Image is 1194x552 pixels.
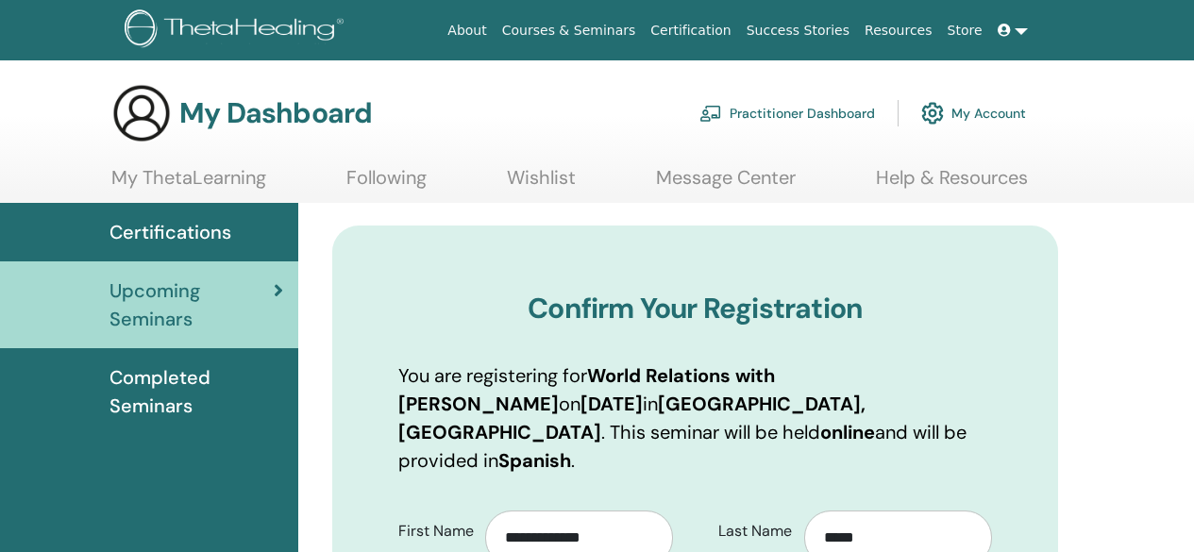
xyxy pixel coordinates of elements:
label: Last Name [704,513,805,549]
a: Success Stories [739,13,857,48]
img: logo.png [125,9,350,52]
b: Spanish [498,448,571,473]
a: Help & Resources [876,166,1028,203]
h3: Confirm Your Registration [398,292,992,326]
span: Upcoming Seminars [109,276,274,333]
p: You are registering for on in . This seminar will be held and will be provided in . [398,361,992,475]
a: Following [346,166,427,203]
b: online [820,420,875,444]
a: My Account [921,92,1026,134]
span: Completed Seminars [109,363,283,420]
h3: My Dashboard [179,96,372,130]
img: cog.svg [921,97,944,129]
a: About [440,13,494,48]
img: generic-user-icon.jpg [111,83,172,143]
span: Certifications [109,218,231,246]
a: My ThetaLearning [111,166,266,203]
a: Store [940,13,990,48]
b: World Relations with [PERSON_NAME] [398,363,775,416]
a: Practitioner Dashboard [699,92,875,134]
label: First Name [384,513,485,549]
a: Courses & Seminars [495,13,644,48]
b: [DATE] [580,392,643,416]
a: Message Center [656,166,796,203]
a: Wishlist [507,166,576,203]
a: Resources [857,13,940,48]
a: Certification [643,13,738,48]
img: chalkboard-teacher.svg [699,105,722,122]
